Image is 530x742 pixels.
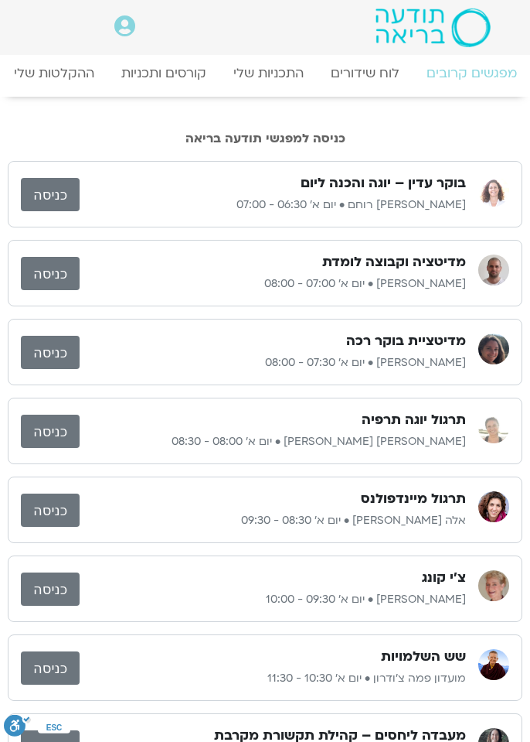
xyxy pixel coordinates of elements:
a: כניסה [21,494,80,527]
img: מועדון פמה צ'ודרון [478,649,509,680]
p: [PERSON_NAME] • יום א׳ 07:30 - 08:00 [80,354,466,372]
h3: תרגול מיינדפולנס [361,490,466,508]
a: לוח שידורים [317,57,413,89]
h3: תרגול יוגה תרפיה [362,411,466,429]
a: התכניות שלי [219,57,317,89]
img: קרן גל [478,333,509,364]
h3: מדיטציית בוקר רכה [346,332,466,350]
a: כניסה [21,573,80,606]
a: כניסה [21,178,80,211]
p: [PERSON_NAME] [PERSON_NAME] • יום א׳ 08:00 - 08:30 [80,433,466,451]
p: [PERSON_NAME] • יום א׳ 09:30 - 10:00 [80,590,466,609]
a: כניסה [21,651,80,685]
p: [PERSON_NAME] • יום א׳ 07:00 - 08:00 [80,275,466,293]
img: סיגל כהן [478,412,509,443]
a: כניסה [21,336,80,369]
a: קורסים ותכניות [107,57,219,89]
img: אלה טולנאי [478,491,509,522]
p: [PERSON_NAME] רוחם • יום א׳ 06:30 - 07:00 [80,196,466,214]
a: כניסה [21,257,80,290]
h3: צ'י קונג [422,569,466,587]
p: מועדון פמה צ'ודרון • יום א׳ 10:30 - 11:30 [80,669,466,688]
p: אלה [PERSON_NAME] • יום א׳ 08:30 - 09:30 [80,511,466,530]
h2: כניסה למפגשי תודעה בריאה [8,132,522,145]
a: מפגשים קרובים [413,57,530,89]
a: כניסה [21,415,80,448]
img: אורנה סמלסון רוחם [478,176,509,207]
h3: בוקר עדין – יוגה והכנה ליום [301,174,466,193]
img: חני שלם [478,570,509,601]
h3: שש השלמויות [381,648,466,666]
h3: מדיטציה וקבוצה לומדת [322,253,466,272]
img: דקל קנטי [478,255,509,286]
